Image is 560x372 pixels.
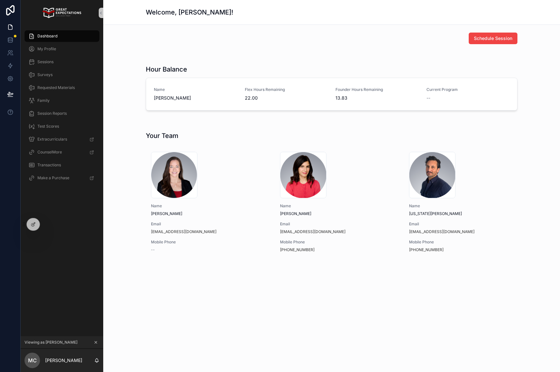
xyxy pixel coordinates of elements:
[25,82,99,93] a: Requested Materials
[43,8,81,18] img: App logo
[335,95,419,101] span: 13.83
[245,95,328,101] span: 22.00
[25,133,99,145] a: Extracurriculars
[37,98,50,103] span: Family
[469,33,517,44] button: Schedule Session
[154,87,237,92] span: Name
[409,211,523,216] span: [US_STATE][PERSON_NAME]
[280,203,394,209] span: Name
[409,229,475,234] a: [EMAIL_ADDRESS][DOMAIN_NAME]
[37,137,67,142] span: Extracurriculars
[280,211,394,216] span: [PERSON_NAME]
[37,111,67,116] span: Session Reports
[25,30,99,42] a: Dashboard
[25,56,99,68] a: Sessions
[154,95,237,101] span: [PERSON_NAME]
[245,87,328,92] span: Flex Hours Remaining
[37,175,69,181] span: Make a Purchase
[409,247,444,252] a: [PHONE_NUMBER]
[409,221,523,227] span: Email
[25,146,99,158] a: CounselMore
[25,172,99,184] a: Make a Purchase
[45,357,82,364] p: [PERSON_NAME]
[25,43,99,55] a: My Profile
[37,150,62,155] span: CounselMore
[426,95,430,101] span: --
[37,85,75,90] span: Requested Materials
[151,229,216,234] a: [EMAIL_ADDRESS][DOMAIN_NAME]
[426,87,510,92] span: Current Program
[28,357,37,364] span: MC
[25,95,99,106] a: Family
[280,229,345,234] a: [EMAIL_ADDRESS][DOMAIN_NAME]
[151,247,155,252] span: --
[280,221,394,227] span: Email
[151,240,265,245] span: Mobile Phone
[25,108,99,119] a: Session Reports
[151,203,265,209] span: Name
[37,46,56,52] span: My Profile
[25,121,99,132] a: Test Scores
[151,221,265,227] span: Email
[151,211,265,216] span: [PERSON_NAME]
[146,8,233,17] h1: Welcome, [PERSON_NAME]!
[37,59,54,64] span: Sessions
[280,247,315,252] a: [PHONE_NUMBER]
[21,26,103,192] div: scrollable content
[146,131,178,140] h1: Your Team
[37,124,59,129] span: Test Scores
[25,69,99,81] a: Surveys
[37,34,57,39] span: Dashboard
[37,162,61,168] span: Transactions
[335,87,419,92] span: Founder Hours Remaining
[280,240,394,245] span: Mobile Phone
[409,240,523,245] span: Mobile Phone
[25,340,77,345] span: Viewing as [PERSON_NAME]
[474,35,512,42] span: Schedule Session
[409,203,523,209] span: Name
[146,65,187,74] h1: Hour Balance
[37,72,53,77] span: Surveys
[25,159,99,171] a: Transactions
